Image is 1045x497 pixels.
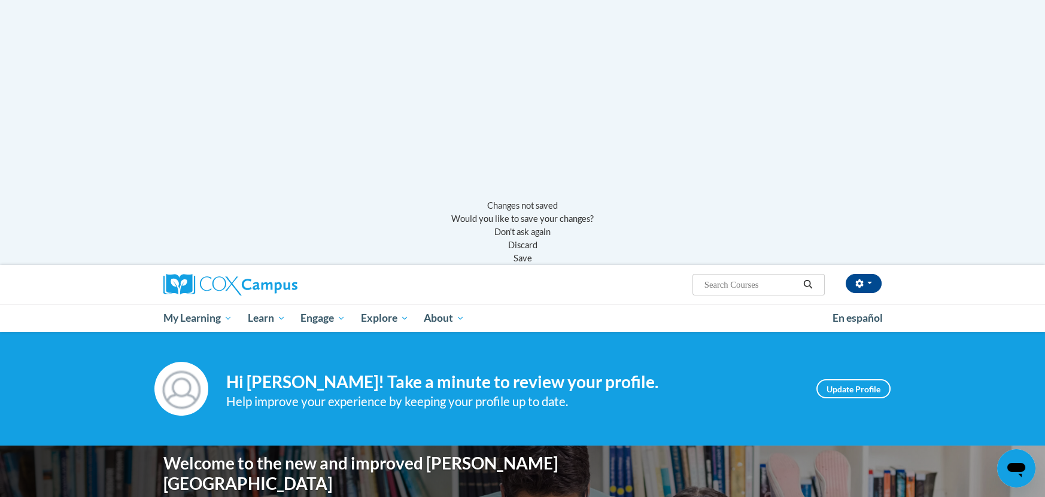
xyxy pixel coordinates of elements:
[816,379,891,398] a: Update Profile
[799,278,817,292] button: Search
[226,392,798,411] div: Help improve your experience by keeping your profile up to date.
[417,304,473,332] a: About
[154,362,208,416] img: Profile Image
[361,311,409,325] span: Explore
[163,311,232,325] span: My Learning
[163,274,297,295] img: Cox Campus
[240,304,293,332] a: Learn
[163,453,597,493] h1: Welcome to the new and improved [PERSON_NAME][GEOGRAPHIC_DATA]
[997,449,1035,487] iframe: Button to launch messaging window
[163,274,391,295] a: Cox Campus
[300,311,345,325] span: Engage
[825,306,891,331] a: En español
[703,278,799,292] input: Search Courses
[248,311,285,325] span: Learn
[833,312,883,324] span: En español
[226,372,798,392] h4: Hi [PERSON_NAME]! Take a minute to review your profile.
[846,274,882,293] button: Account Settings
[353,304,417,332] a: Explore
[145,304,900,332] div: Main menu
[293,304,353,332] a: Engage
[156,304,240,332] a: My Learning
[424,311,464,325] span: About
